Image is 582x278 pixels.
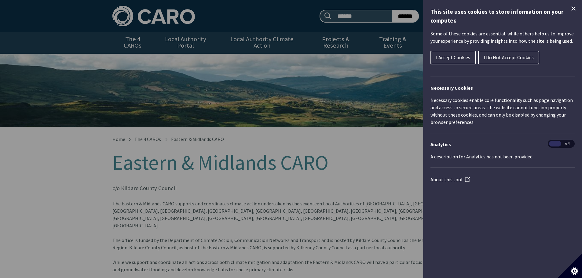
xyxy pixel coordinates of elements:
[430,141,575,148] h3: Analytics
[549,141,561,147] span: On
[478,51,539,64] button: I Do Not Accept Cookies
[430,96,575,126] p: Necessary cookies enable core functionality such as page navigation and access to secure areas. T...
[430,153,575,160] p: A description for Analytics has not been provided.
[561,141,573,147] span: Off
[430,30,575,45] p: Some of these cookies are essential, while others help us to improve your experience by providing...
[436,54,470,60] span: I Accept Cookies
[484,54,534,60] span: I Do Not Accept Cookies
[430,84,575,92] h2: Necessary Cookies
[430,51,476,64] button: I Accept Cookies
[430,176,470,182] a: About this tool
[430,7,575,25] h1: This site uses cookies to store information on your computer.
[570,5,577,12] button: Close Cookie Control
[558,254,582,278] button: Set cookie preferences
